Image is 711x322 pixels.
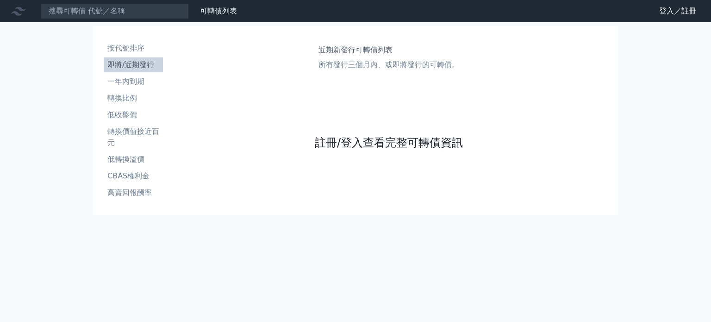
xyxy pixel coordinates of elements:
li: 一年內到期 [104,76,163,87]
a: 低收盤價 [104,107,163,122]
p: 所有發行三個月內、或即將發行的可轉債。 [318,59,459,70]
li: 即將/近期發行 [104,59,163,70]
a: CBAS權利金 [104,169,163,183]
a: 註冊/登入查看完整可轉債資訊 [315,135,463,150]
li: 轉換價值接近百元 [104,126,163,148]
a: 轉換比例 [104,91,163,106]
li: 按代號排序 [104,43,163,54]
a: 按代號排序 [104,41,163,56]
a: 高賣回報酬率 [104,185,163,200]
a: 可轉債列表 [200,6,237,15]
li: 低收盤價 [104,109,163,120]
a: 一年內到期 [104,74,163,89]
h1: 近期新發行可轉債列表 [318,44,459,56]
input: 搜尋可轉債 代號／名稱 [41,3,189,19]
li: 高賣回報酬率 [104,187,163,198]
a: 即將/近期發行 [104,57,163,72]
li: 低轉換溢價 [104,154,163,165]
li: 轉換比例 [104,93,163,104]
a: 轉換價值接近百元 [104,124,163,150]
a: 低轉換溢價 [104,152,163,167]
a: 登入／註冊 [652,4,704,19]
li: CBAS權利金 [104,170,163,182]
